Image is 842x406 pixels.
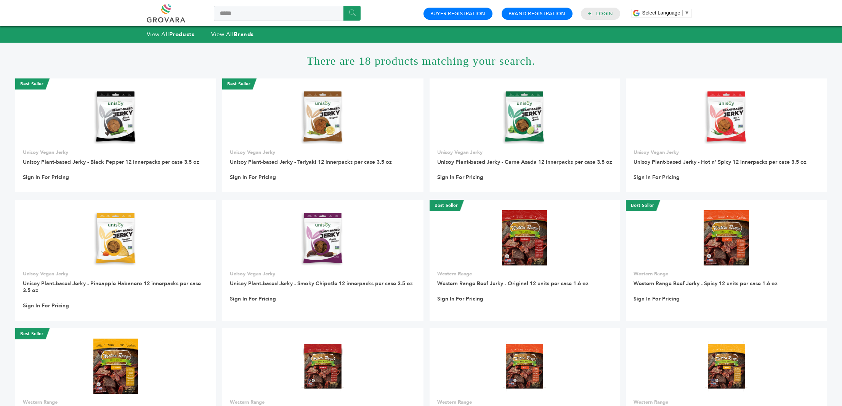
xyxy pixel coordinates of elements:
a: Buyer Registration [430,10,486,17]
p: Unisoy Vegan Jerky [23,149,208,156]
img: Western Range Beef Jerky - Spicy 12 units per case 1.6 oz [704,210,749,265]
a: Login [596,10,613,17]
a: Sign In For Pricing [437,174,483,181]
img: Western Range Beef Jerky - Spicy (Halal) 12 units per case 1.6 oz [503,339,546,393]
img: Unisoy Plant-based Jerky - Black Pepper 12 innerpacks per case 3.5 oz [88,89,143,144]
p: Western Range [437,399,612,406]
img: Unisoy Plant-based Jerky - Pineapple Habanero 12 innerpacks per case 3.5 oz [88,210,143,265]
a: Sign In For Pricing [23,174,69,181]
p: Western Range [634,399,819,406]
a: Unisoy Plant-based Jerky - Hot n' Spicy 12 innerpacks per case 3.5 oz [634,158,807,166]
a: Western Range Beef Jerky - Original 12 units per case 1.6 oz [437,280,589,287]
a: View AllBrands [211,30,254,38]
img: Unisoy Plant-based Jerky - Teriyaki 12 innerpacks per case 3.5 oz [295,89,351,144]
p: Western Range [634,270,819,277]
a: Sign In For Pricing [437,296,483,302]
img: Western Range Beef Jerky - Original (Halal) 12 units per case 1.6 oz [302,339,344,393]
a: Unisoy Plant-based Jerky - Smoky Chipotle 12 innerpacks per case 3.5 oz [230,280,413,287]
span: Select Language [642,10,680,16]
a: View AllProducts [147,30,195,38]
a: Sign In For Pricing [634,174,680,181]
img: Unisoy Plant-based Jerky - Smoky Chipotle 12 innerpacks per case 3.5 oz [295,210,351,265]
img: Unisoy Plant-based Jerky - Carne Asada 12 innerpacks per case 3.5 oz [497,89,552,144]
a: Unisoy Plant-based Jerky - Teriyaki 12 innerpacks per case 3.5 oz [230,158,392,166]
p: Unisoy Vegan Jerky [634,149,819,156]
a: Sign In For Pricing [230,296,276,302]
a: Unisoy Plant-based Jerky - Pineapple Habanero 12 innerpacks per case 3.5 oz [23,280,201,294]
img: Unisoy Plant-based Jerky - Hot n' Spicy 12 innerpacks per case 3.5 oz [699,89,754,144]
a: Brand Registration [508,10,566,17]
p: Unisoy Vegan Jerky [437,149,612,156]
a: Western Range Beef Jerky - Spicy 12 units per case 1.6 oz [634,280,778,287]
a: Select Language​ [642,10,690,16]
p: Western Range [23,399,208,406]
a: Unisoy Plant-based Jerky - Carne Asada 12 innerpacks per case 3.5 oz [437,158,612,166]
p: Unisoy Vegan Jerky [230,270,415,277]
img: Western Range Beef Jerky - Teriyaki 12 units per case 1.6 oz [93,339,138,393]
strong: Products [169,30,194,38]
p: Western Range [230,399,415,406]
a: Sign In For Pricing [23,302,69,309]
img: Western Range Beef Jerky - Teriyaki (Halal) 12 units per case 1.6 oz [705,339,748,393]
img: Western Range Beef Jerky - Original 12 units per case 1.6 oz [502,210,547,265]
span: ▼ [685,10,690,16]
strong: Brands [234,30,253,38]
p: Unisoy Vegan Jerky [230,149,415,156]
p: Unisoy Vegan Jerky [23,270,208,277]
a: Sign In For Pricing [634,296,680,302]
p: Western Range [437,270,612,277]
a: Sign In For Pricing [230,174,276,181]
h1: There are 18 products matching your search. [15,43,827,78]
a: Unisoy Plant-based Jerky - Black Pepper 12 innerpacks per case 3.5 oz [23,158,199,166]
input: Search a product or brand... [214,6,361,21]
